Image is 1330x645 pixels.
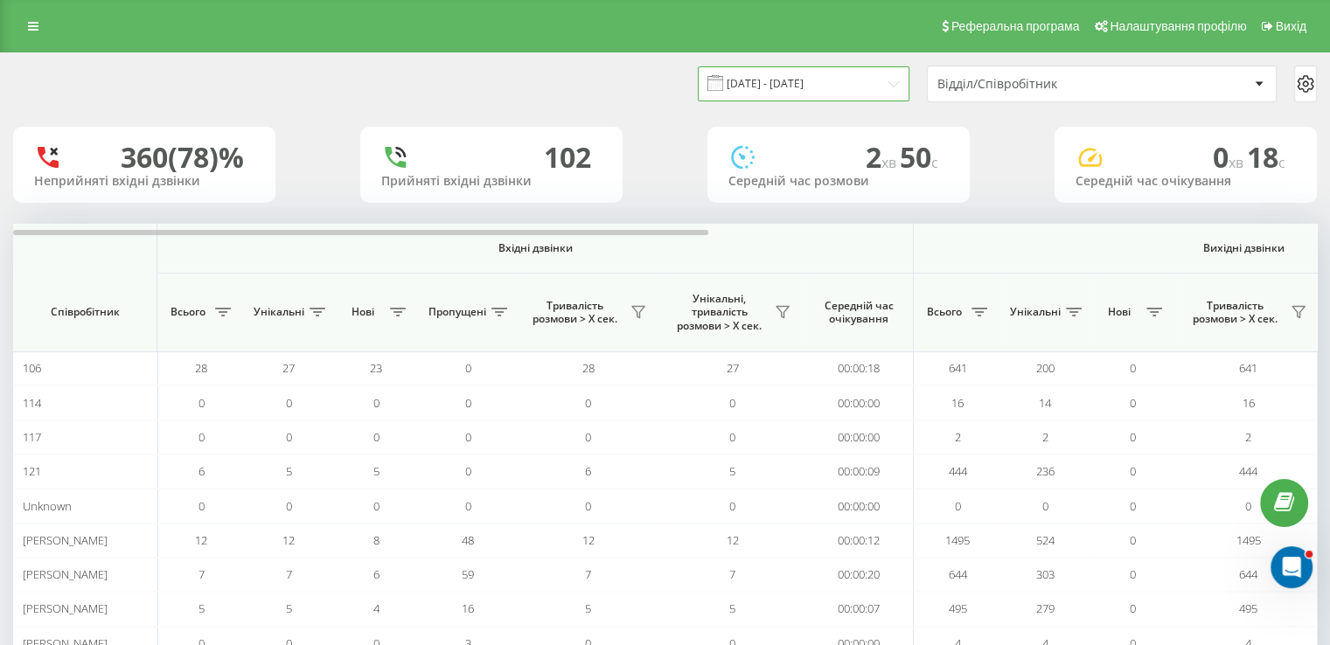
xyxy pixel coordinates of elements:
span: 0 [465,395,471,411]
span: 12 [582,532,595,548]
span: 12 [195,532,207,548]
span: Всього [923,305,966,319]
span: [PERSON_NAME] [23,532,108,548]
span: 5 [729,463,735,479]
td: 00:00:00 [804,420,914,454]
span: Всього [166,305,210,319]
span: 7 [286,566,292,582]
span: 0 [1042,498,1048,514]
div: Середній час розмови [728,174,949,189]
span: 644 [949,566,967,582]
span: 0 [465,360,471,376]
span: 27 [282,360,295,376]
span: 16 [462,600,474,616]
span: 0 [373,395,380,411]
span: 0 [373,498,380,514]
span: 2 [1245,429,1251,445]
span: Вихід [1276,19,1306,33]
span: Unknown [23,498,72,514]
span: 5 [373,463,380,479]
span: 14 [1039,395,1051,411]
span: [PERSON_NAME] [23,600,108,616]
span: 0 [286,498,292,514]
span: 5 [585,600,591,616]
td: 00:00:00 [804,489,914,523]
span: Співробітник [28,305,142,319]
span: 641 [949,360,967,376]
span: 48 [462,532,474,548]
span: 0 [198,429,205,445]
span: 12 [727,532,739,548]
div: Середній час очікування [1076,174,1296,189]
span: 0 [729,429,735,445]
span: 0 [1130,429,1136,445]
span: 0 [198,498,205,514]
td: 00:00:07 [804,592,914,626]
span: 114 [23,395,41,411]
span: 0 [1130,463,1136,479]
span: 28 [195,360,207,376]
span: 7 [729,566,735,582]
span: Вхідні дзвінки [203,241,867,255]
span: 0 [1130,498,1136,514]
span: 16 [951,395,964,411]
span: 16 [1243,395,1255,411]
span: 59 [462,566,474,582]
span: 2 [955,429,961,445]
span: 444 [949,463,967,479]
td: 00:00:12 [804,524,914,558]
span: 0 [1130,532,1136,548]
span: Унікальні [254,305,304,319]
span: 12 [282,532,295,548]
span: 117 [23,429,41,445]
span: 495 [1239,600,1257,616]
span: Тривалість розмови > Х сек. [525,299,625,326]
td: 00:00:20 [804,558,914,592]
span: 6 [373,566,380,582]
span: хв [881,153,900,172]
span: Налаштування профілю [1110,19,1246,33]
span: 1495 [1236,532,1261,548]
span: 121 [23,463,41,479]
iframe: Intercom live chat [1271,546,1313,588]
span: 23 [370,360,382,376]
div: Прийняті вхідні дзвінки [381,174,602,189]
span: 5 [729,600,735,616]
span: 236 [1036,463,1055,479]
span: c [1278,153,1285,172]
td: 00:00:09 [804,454,914,489]
span: 444 [1239,463,1257,479]
span: 0 [1130,600,1136,616]
span: 18 [1247,138,1285,176]
span: 0 [1130,395,1136,411]
span: 50 [900,138,938,176]
span: Тривалість розмови > Х сек. [1185,299,1285,326]
span: 6 [585,463,591,479]
span: 0 [585,395,591,411]
span: c [931,153,938,172]
span: 4 [373,600,380,616]
span: 524 [1036,532,1055,548]
span: 644 [1239,566,1257,582]
span: 28 [582,360,595,376]
span: Реферальна програма [951,19,1080,33]
span: 0 [1213,138,1247,176]
td: 00:00:00 [804,385,914,420]
span: 7 [198,566,205,582]
span: Унікальні, тривалість розмови > Х сек. [669,292,769,333]
span: 0 [1130,360,1136,376]
span: 0 [585,498,591,514]
span: 0 [465,429,471,445]
span: 495 [949,600,967,616]
div: Неприйняті вхідні дзвінки [34,174,254,189]
span: 303 [1036,566,1055,582]
span: 0 [1245,498,1251,514]
span: Нові [1097,305,1141,319]
span: 0 [585,429,591,445]
span: 0 [729,498,735,514]
span: 0 [286,429,292,445]
span: 0 [373,429,380,445]
div: 360 (78)% [121,141,244,174]
div: 102 [544,141,591,174]
td: 00:00:18 [804,351,914,385]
